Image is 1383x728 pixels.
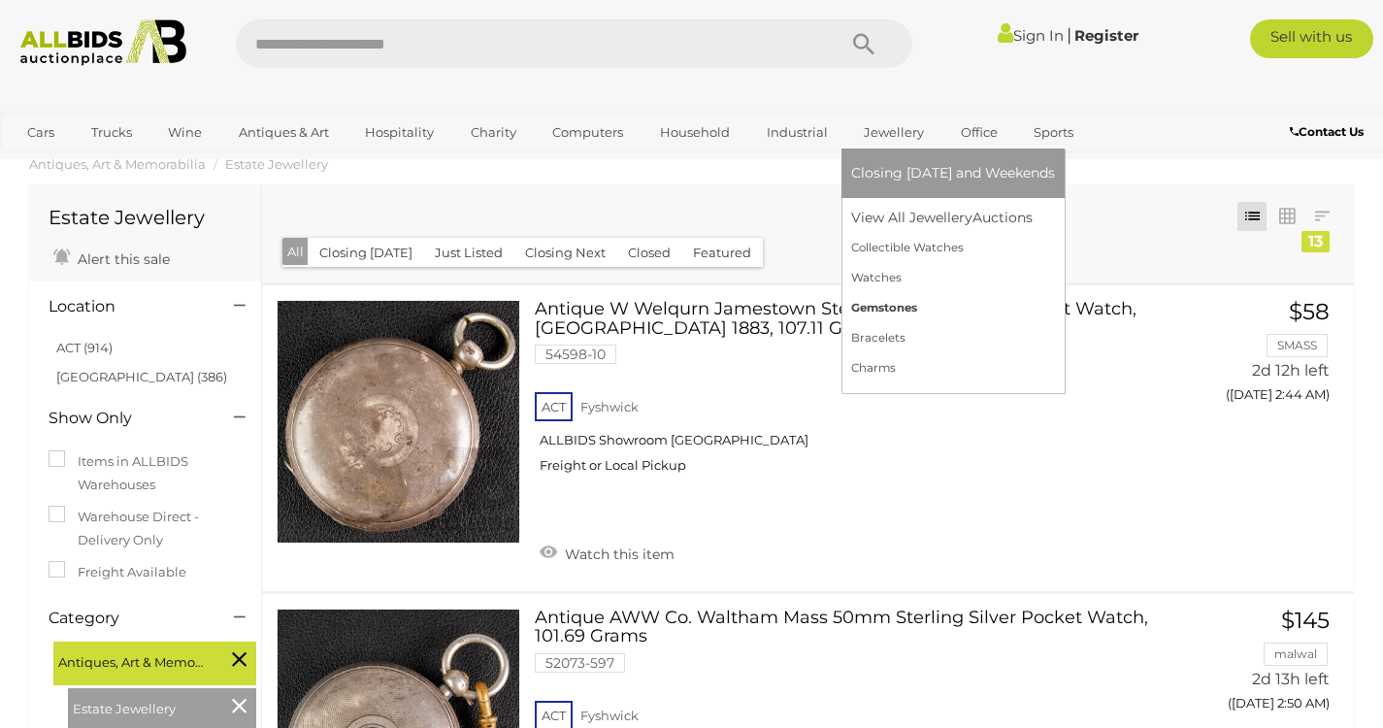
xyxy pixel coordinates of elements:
span: Watch this item [560,546,675,563]
a: Watch this item [535,538,679,567]
a: Sports [1021,116,1086,149]
a: Hospitality [352,116,446,149]
h4: Location [49,298,205,315]
a: ACT (914) [56,340,113,355]
a: Household [647,116,742,149]
button: Featured [681,238,763,268]
label: Freight Available [49,561,186,583]
a: Industrial [754,116,840,149]
span: Estate Jewellery [73,693,218,720]
a: Trucks [79,116,145,149]
div: 13 [1301,231,1330,252]
button: Closing Next [513,238,617,268]
img: Allbids.com.au [11,19,196,66]
a: Cars [15,116,67,149]
a: Office [948,116,1010,149]
a: Register [1074,26,1138,45]
a: Alert this sale [49,243,175,272]
button: Closing [DATE] [308,238,424,268]
a: Jewellery [851,116,937,149]
b: Contact Us [1290,124,1364,139]
button: Just Listed [423,238,514,268]
button: All [282,238,309,266]
a: [GEOGRAPHIC_DATA] (386) [56,369,227,384]
span: Alert this sale [73,250,170,268]
a: Contact Us [1290,121,1368,143]
h1: Estate Jewellery [49,207,242,228]
h4: Category [49,610,205,627]
span: $145 [1281,607,1330,634]
a: Antiques & Art [226,116,342,149]
button: Closed [616,238,682,268]
a: Antiques, Art & Memorabilia [29,156,206,172]
label: Items in ALLBIDS Warehouses [49,450,242,496]
a: Computers [540,116,636,149]
span: $58 [1289,298,1330,325]
span: Antiques, Art & Memorabilia [58,646,204,674]
label: Warehouse Direct - Delivery Only [49,506,242,551]
a: $58 SMASS 2d 12h left ([DATE] 2:44 AM) [1187,300,1335,414]
a: Sign In [998,26,1064,45]
a: Estate Jewellery [225,156,328,172]
a: $145 malwal 2d 13h left ([DATE] 2:50 AM) [1187,609,1335,722]
span: | [1067,24,1071,46]
button: Search [815,19,912,68]
h4: Show Only [49,410,205,427]
a: Wine [155,116,214,149]
a: [GEOGRAPHIC_DATA] [15,149,178,181]
a: Antique W Welqurn Jamestown Sterling Silver 50mm Pocket Watch, [GEOGRAPHIC_DATA] 1883, 107.11 Gra... [549,300,1157,489]
a: Sell with us [1250,19,1374,58]
a: Charity [458,116,529,149]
